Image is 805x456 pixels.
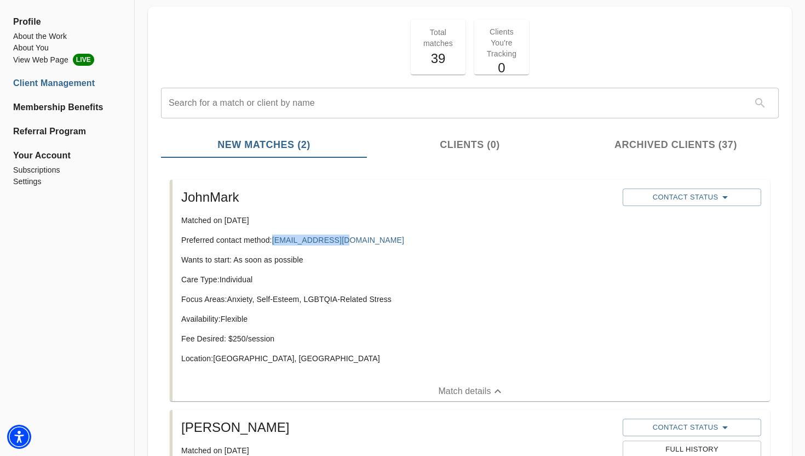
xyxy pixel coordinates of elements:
a: Settings [13,176,121,187]
p: Total matches [417,27,459,49]
span: Your Account [13,149,121,162]
li: View Web Page [13,54,121,66]
span: Contact Status [628,191,756,204]
p: Availability: Flexible [181,314,614,324]
a: View Web PageLIVE [13,54,121,66]
h5: 0 [481,59,522,77]
a: [EMAIL_ADDRESS][DOMAIN_NAME] [272,236,404,244]
div: Accessibility Menu [7,425,31,449]
a: Referral Program [13,125,121,138]
a: Subscriptions [13,164,121,176]
span: Contact Status [628,421,756,434]
span: LIVE [73,54,94,66]
p: Matched on [DATE] [181,445,614,456]
p: Preferred contact method: [181,235,614,246]
a: Membership Benefits [13,101,121,114]
span: Clients (0) [373,138,566,152]
span: Archived Clients (37) [579,138,772,152]
a: About You [13,42,121,54]
p: Match details [438,385,491,398]
span: Full History [628,443,756,456]
h5: 39 [417,50,459,67]
p: Matched on [DATE] [181,215,614,226]
button: Contact Status [623,419,761,436]
a: Client Management [13,77,121,90]
span: New Matches (2) [168,138,360,152]
h5: [PERSON_NAME] [181,419,614,436]
p: Location: [GEOGRAPHIC_DATA], [GEOGRAPHIC_DATA] [181,353,614,364]
p: Clients You're Tracking [481,26,522,59]
button: Contact Status [623,189,761,206]
button: Match details [173,381,770,401]
p: Wants to start: As soon as possible [181,254,614,265]
p: Focus Areas: Anxiety, Self-Esteem, LGBTQIA-Related Stress [181,294,614,305]
h5: JohnMark [181,189,614,206]
p: Care Type: Individual [181,274,614,285]
p: Fee Desired: $ 250 /session [181,333,614,344]
a: About the Work [13,31,121,42]
span: Profile [13,15,121,29]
